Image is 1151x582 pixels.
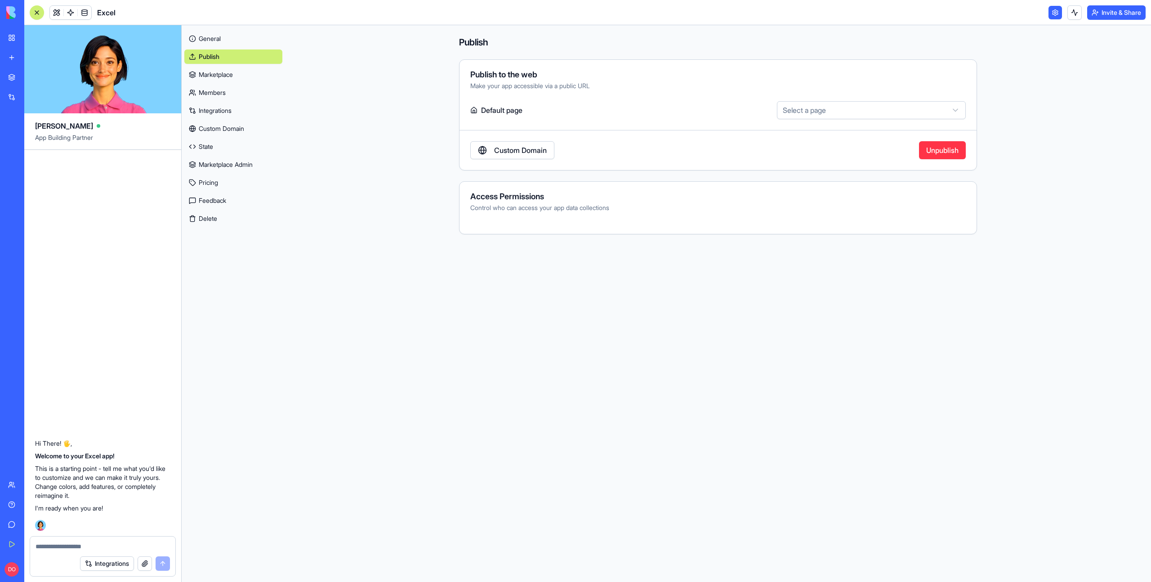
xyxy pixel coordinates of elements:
[919,141,966,159] button: Unpublish
[184,103,282,118] a: Integrations
[184,157,282,172] a: Marketplace Admin
[184,31,282,46] a: General
[184,49,282,64] a: Publish
[35,452,115,460] strong: Welcome to your Excel app!
[35,520,46,531] img: Ella_00000_wcx2te.png
[470,71,966,79] div: Publish to the web
[184,193,282,208] a: Feedback
[184,121,282,136] a: Custom Domain
[470,141,554,159] a: Custom Domain
[4,562,19,577] span: DO
[80,556,134,571] button: Integrations
[35,464,170,500] p: This is a starting point - tell me what you'd like to customize and we can make it truly yours. C...
[470,101,773,119] label: Default page
[6,6,62,19] img: logo
[35,504,170,513] p: I'm ready when you are!
[184,85,282,100] a: Members
[470,193,966,201] div: Access Permissions
[184,211,282,226] button: Delete
[35,439,170,448] p: Hi There! 🖐️,
[184,175,282,190] a: Pricing
[470,81,966,90] div: Make your app accessible via a public URL
[459,36,977,49] h4: Publish
[35,133,170,149] span: App Building Partner
[184,67,282,82] a: Marketplace
[97,7,116,18] span: Excel
[1087,5,1146,20] button: Invite & Share
[470,203,966,212] div: Control who can access your app data collections
[184,139,282,154] a: State
[35,121,93,131] span: [PERSON_NAME]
